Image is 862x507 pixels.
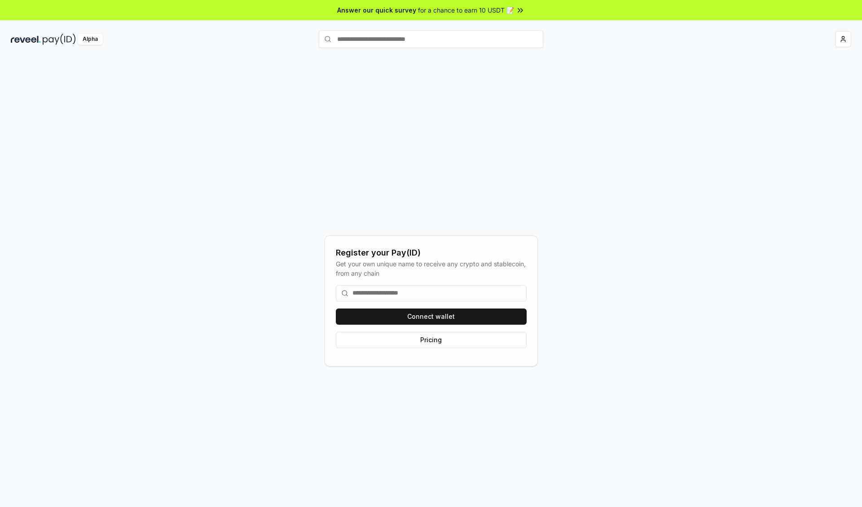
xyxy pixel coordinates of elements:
div: Alpha [78,34,103,45]
div: Get your own unique name to receive any crypto and stablecoin, from any chain [336,259,527,278]
img: reveel_dark [11,34,41,45]
button: Connect wallet [336,309,527,325]
div: Register your Pay(ID) [336,247,527,259]
span: Answer our quick survey [337,5,416,15]
button: Pricing [336,332,527,348]
span: for a chance to earn 10 USDT 📝 [418,5,514,15]
img: pay_id [43,34,76,45]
